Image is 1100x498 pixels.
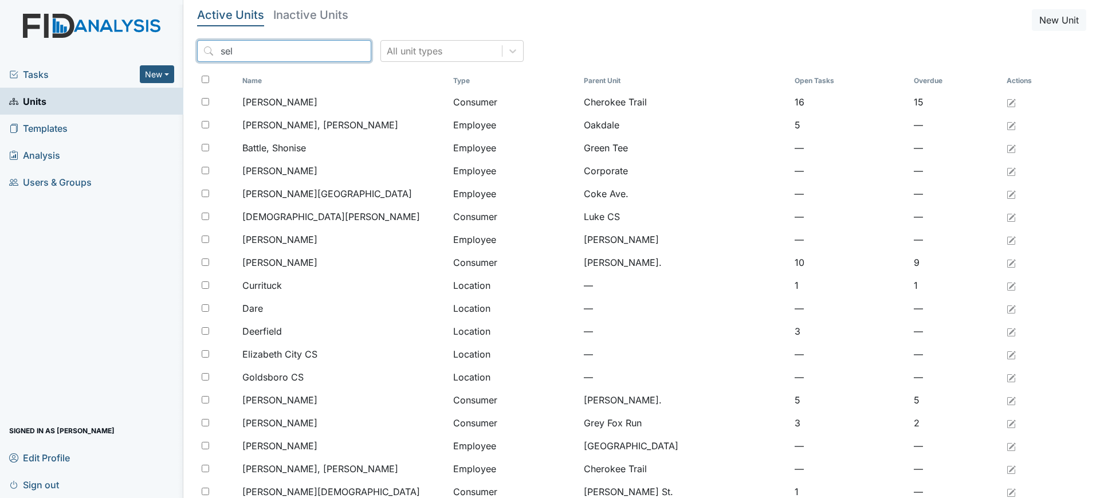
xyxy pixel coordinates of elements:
[790,434,909,457] td: —
[449,159,579,182] td: Employee
[197,40,371,62] input: Search...
[1007,187,1016,201] a: Edit
[790,182,909,205] td: —
[449,91,579,113] td: Consumer
[387,44,442,58] div: All unit types
[242,301,263,315] span: Dare
[242,164,317,178] span: [PERSON_NAME]
[579,251,790,274] td: [PERSON_NAME].
[909,182,1002,205] td: —
[242,416,317,430] span: [PERSON_NAME]
[449,182,579,205] td: Employee
[9,173,92,191] span: Users & Groups
[449,113,579,136] td: Employee
[1007,233,1016,246] a: Edit
[9,119,68,137] span: Templates
[579,182,790,205] td: Coke Ave.
[449,71,579,91] th: Toggle SortBy
[579,205,790,228] td: Luke CS
[449,411,579,434] td: Consumer
[1007,164,1016,178] a: Edit
[1007,301,1016,315] a: Edit
[242,187,412,201] span: [PERSON_NAME][GEOGRAPHIC_DATA]
[909,343,1002,366] td: —
[242,439,317,453] span: [PERSON_NAME]
[1002,71,1059,91] th: Actions
[1007,347,1016,361] a: Edit
[449,389,579,411] td: Consumer
[909,113,1002,136] td: —
[579,136,790,159] td: Green Tee
[790,297,909,320] td: —
[579,343,790,366] td: —
[9,68,140,81] a: Tasks
[909,136,1002,159] td: —
[790,205,909,228] td: —
[242,393,317,407] span: [PERSON_NAME]
[909,366,1002,389] td: —
[9,422,115,440] span: Signed in as [PERSON_NAME]
[9,146,60,164] span: Analysis
[579,366,790,389] td: —
[1007,370,1016,384] a: Edit
[790,251,909,274] td: 10
[790,411,909,434] td: 3
[242,118,398,132] span: [PERSON_NAME], [PERSON_NAME]
[909,159,1002,182] td: —
[579,457,790,480] td: Cherokee Trail
[579,71,790,91] th: Toggle SortBy
[1007,256,1016,269] a: Edit
[579,274,790,297] td: —
[1032,9,1086,31] button: New Unit
[909,297,1002,320] td: —
[242,256,317,269] span: [PERSON_NAME]
[909,434,1002,457] td: —
[1007,324,1016,338] a: Edit
[242,347,317,361] span: Elizabeth City CS
[197,9,264,21] h5: Active Units
[242,279,282,292] span: Currituck
[909,274,1002,297] td: 1
[579,389,790,411] td: [PERSON_NAME].
[790,113,909,136] td: 5
[449,434,579,457] td: Employee
[579,159,790,182] td: Corporate
[579,91,790,113] td: Cherokee Trail
[1007,141,1016,155] a: Edit
[9,476,59,493] span: Sign out
[790,343,909,366] td: —
[909,71,1002,91] th: Toggle SortBy
[909,389,1002,411] td: 5
[449,297,579,320] td: Location
[909,251,1002,274] td: 9
[579,228,790,251] td: [PERSON_NAME]
[909,228,1002,251] td: —
[790,228,909,251] td: —
[1007,439,1016,453] a: Edit
[242,210,420,223] span: [DEMOGRAPHIC_DATA][PERSON_NAME]
[449,366,579,389] td: Location
[909,320,1002,343] td: —
[449,320,579,343] td: Location
[909,91,1002,113] td: 15
[790,71,909,91] th: Toggle SortBy
[909,411,1002,434] td: 2
[449,136,579,159] td: Employee
[790,457,909,480] td: —
[909,457,1002,480] td: —
[9,92,46,110] span: Units
[790,136,909,159] td: —
[790,320,909,343] td: 3
[579,297,790,320] td: —
[579,434,790,457] td: [GEOGRAPHIC_DATA]
[790,91,909,113] td: 16
[273,9,348,21] h5: Inactive Units
[449,343,579,366] td: Location
[449,251,579,274] td: Consumer
[1007,118,1016,132] a: Edit
[242,370,304,384] span: Goldsboro CS
[242,324,282,338] span: Deerfield
[1007,210,1016,223] a: Edit
[449,274,579,297] td: Location
[909,205,1002,228] td: —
